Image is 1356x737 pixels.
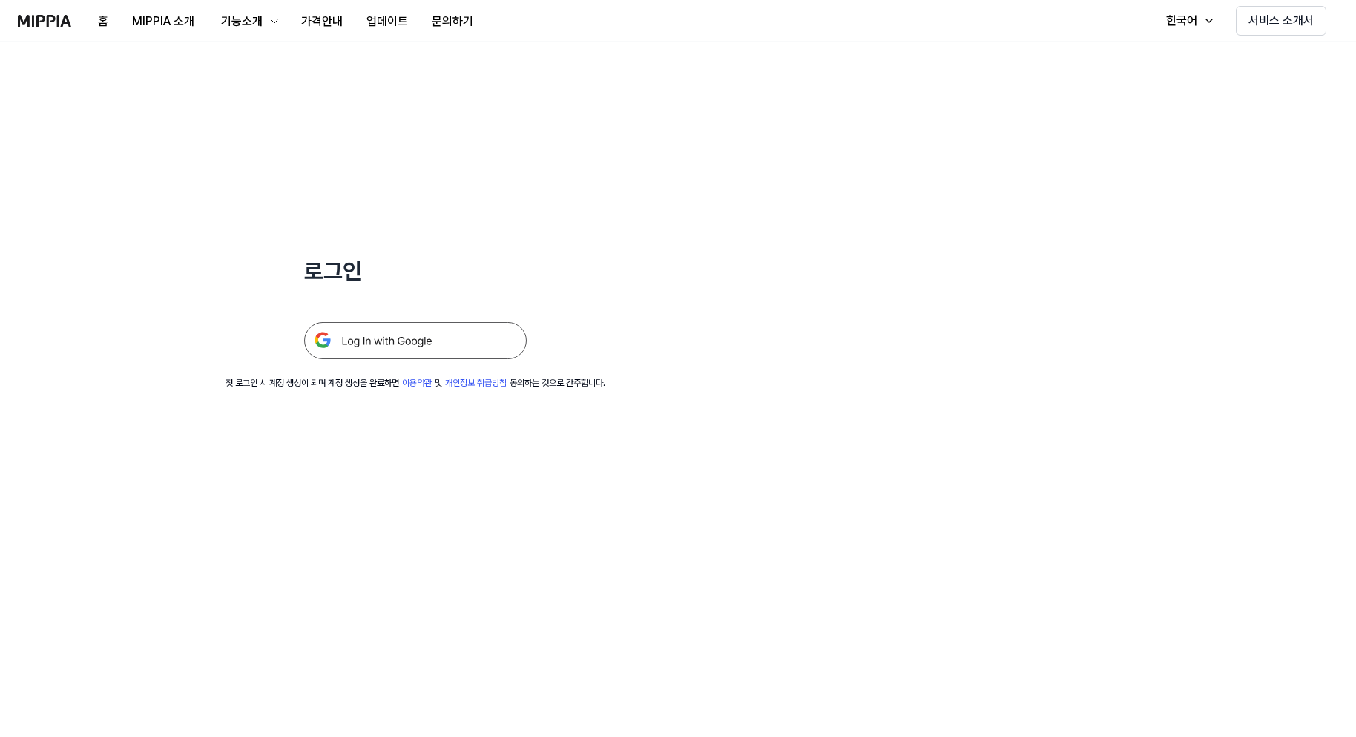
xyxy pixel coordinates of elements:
h1: 로그인 [304,255,527,286]
button: 홈 [86,7,120,36]
button: 서비스 소개서 [1236,6,1326,36]
button: 가격안내 [289,7,355,36]
img: 구글 로그인 버튼 [304,322,527,359]
div: 한국어 [1163,12,1200,30]
button: 문의하기 [420,7,485,36]
div: 첫 로그인 시 계정 생성이 되며 계정 생성을 완료하면 및 동의하는 것으로 간주합니다. [226,377,605,390]
div: 기능소개 [218,13,266,30]
a: 이용약관 [402,378,432,388]
button: 기능소개 [206,7,289,36]
img: logo [18,15,71,27]
button: 업데이트 [355,7,420,36]
a: 업데이트 [355,1,420,42]
button: 한국어 [1151,6,1224,36]
a: 개인정보 취급방침 [445,378,507,388]
button: MIPPIA 소개 [120,7,206,36]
